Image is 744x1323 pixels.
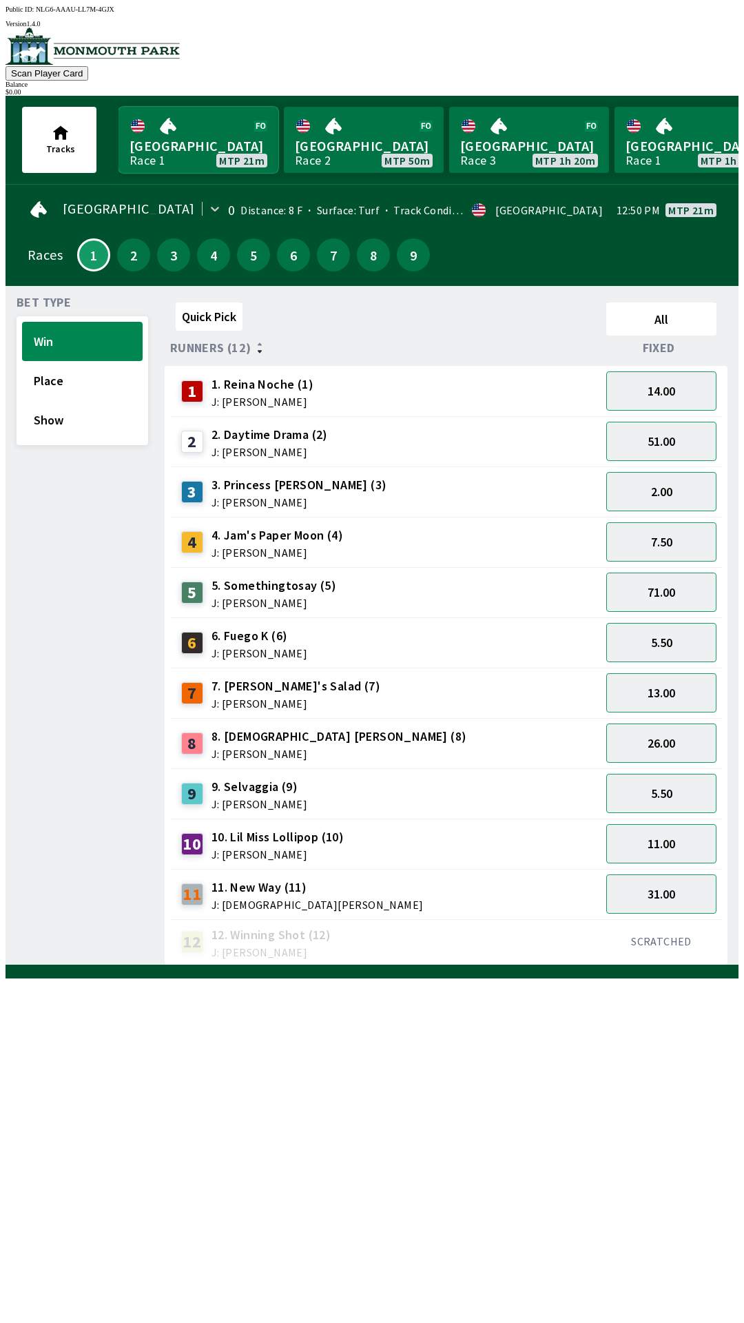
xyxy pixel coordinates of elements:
[181,481,203,503] div: 3
[651,635,672,650] span: 5.50
[320,250,347,260] span: 7
[211,577,336,595] span: 5. Somethingtosay (5)
[161,250,187,260] span: 3
[612,311,710,327] span: All
[648,735,675,751] span: 26.00
[606,302,716,336] button: All
[648,886,675,902] span: 31.00
[400,250,426,260] span: 9
[28,249,63,260] div: Races
[170,341,601,355] div: Runners (12)
[157,238,190,271] button: 3
[82,252,105,258] span: 1
[648,685,675,701] span: 13.00
[6,88,738,96] div: $ 0.00
[648,433,675,449] span: 51.00
[606,522,716,562] button: 7.50
[277,238,310,271] button: 6
[211,597,336,608] span: J: [PERSON_NAME]
[211,849,344,860] span: J: [PERSON_NAME]
[118,107,278,173] a: [GEOGRAPHIC_DATA]Race 1MTP 21m
[117,238,150,271] button: 2
[181,380,203,402] div: 1
[668,205,714,216] span: MTP 21m
[211,748,467,759] span: J: [PERSON_NAME]
[22,107,96,173] button: Tracks
[211,396,313,407] span: J: [PERSON_NAME]
[211,426,328,444] span: 2. Daytime Drama (2)
[22,400,143,440] button: Show
[181,783,203,805] div: 9
[295,137,433,155] span: [GEOGRAPHIC_DATA]
[651,484,672,500] span: 2.00
[211,947,331,958] span: J: [PERSON_NAME]
[648,584,675,600] span: 71.00
[181,582,203,604] div: 5
[121,250,147,260] span: 2
[601,341,722,355] div: Fixed
[181,732,203,755] div: 8
[211,677,380,695] span: 7. [PERSON_NAME]'s Salad (7)
[211,526,343,544] span: 4. Jam's Paper Moon (4)
[606,724,716,763] button: 26.00
[240,203,302,217] span: Distance: 8 F
[22,361,143,400] button: Place
[643,342,675,353] span: Fixed
[34,373,131,389] span: Place
[181,833,203,855] div: 10
[170,342,251,353] span: Runners (12)
[237,238,270,271] button: 5
[617,205,660,216] span: 12:50 PM
[606,673,716,712] button: 13.00
[606,824,716,863] button: 11.00
[181,883,203,905] div: 11
[651,534,672,550] span: 7.50
[240,250,267,260] span: 5
[606,422,716,461] button: 51.00
[228,205,235,216] div: 0
[17,297,71,308] span: Bet Type
[302,203,380,217] span: Surface: Turf
[357,238,390,271] button: 8
[284,107,444,173] a: [GEOGRAPHIC_DATA]Race 2MTP 50m
[6,6,738,13] div: Public ID:
[181,531,203,553] div: 4
[6,81,738,88] div: Balance
[384,155,430,166] span: MTP 50m
[380,203,501,217] span: Track Condition: Firm
[397,238,430,271] button: 9
[34,334,131,349] span: Win
[280,250,307,260] span: 6
[606,371,716,411] button: 14.00
[495,205,603,216] div: [GEOGRAPHIC_DATA]
[606,934,716,948] div: SCRATCHED
[449,107,609,173] a: [GEOGRAPHIC_DATA]Race 3MTP 1h 20m
[211,627,307,645] span: 6. Fuego K (6)
[181,431,203,453] div: 2
[460,137,598,155] span: [GEOGRAPHIC_DATA]
[295,155,331,166] div: Race 2
[200,250,227,260] span: 4
[77,238,110,271] button: 1
[606,623,716,662] button: 5.50
[211,926,331,944] span: 12. Winning Shot (12)
[181,632,203,654] div: 6
[606,774,716,813] button: 5.50
[181,931,203,953] div: 12
[211,497,387,508] span: J: [PERSON_NAME]
[197,238,230,271] button: 4
[651,786,672,801] span: 5.50
[648,383,675,399] span: 14.00
[211,376,313,393] span: 1. Reina Noche (1)
[34,412,131,428] span: Show
[211,547,343,558] span: J: [PERSON_NAME]
[317,238,350,271] button: 7
[606,573,716,612] button: 71.00
[211,828,344,846] span: 10. Lil Miss Lollipop (10)
[211,778,307,796] span: 9. Selvaggia (9)
[211,799,307,810] span: J: [PERSON_NAME]
[626,155,661,166] div: Race 1
[535,155,595,166] span: MTP 1h 20m
[211,447,328,458] span: J: [PERSON_NAME]
[211,879,424,896] span: 11. New Way (11)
